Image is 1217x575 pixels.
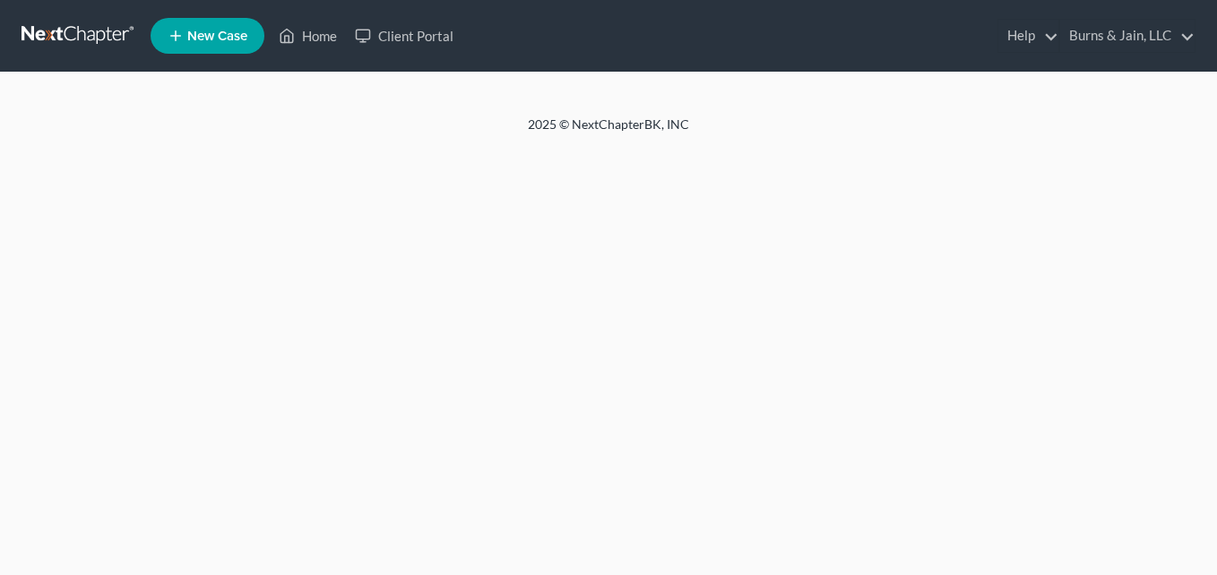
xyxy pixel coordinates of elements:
a: Home [270,20,346,52]
a: Help [998,20,1058,52]
new-legal-case-button: New Case [151,18,264,54]
div: 2025 © NextChapterBK, INC [98,116,1119,148]
a: Burns & Jain, LLC [1060,20,1195,52]
a: Client Portal [346,20,462,52]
